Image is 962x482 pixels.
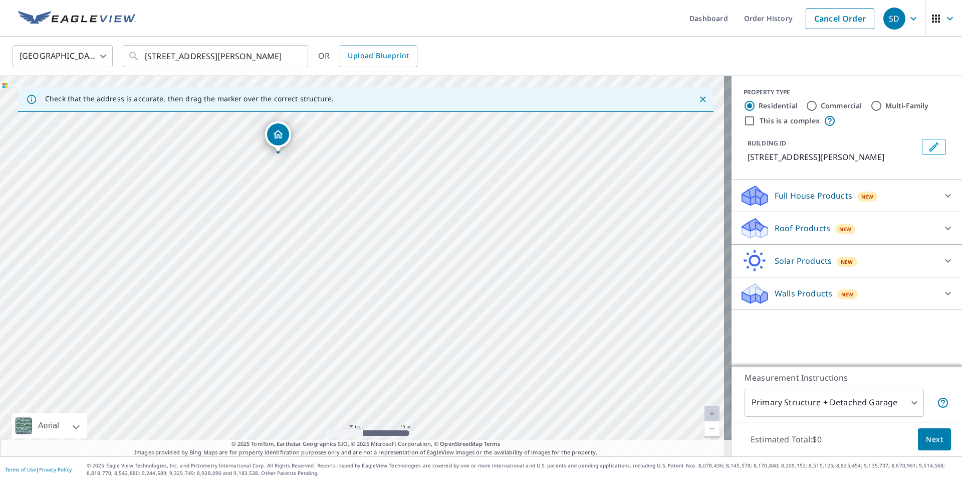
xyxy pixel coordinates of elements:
label: This is a complex [760,116,820,126]
button: Next [918,428,951,451]
p: Estimated Total: $0 [743,428,830,450]
span: New [839,225,852,233]
button: Close [696,93,709,106]
span: New [841,258,853,266]
input: Search by address or latitude-longitude [145,42,288,70]
label: Commercial [821,101,862,111]
button: Edit building 1 [922,139,946,155]
span: Next [926,433,943,446]
div: Roof ProductsNew [740,216,954,240]
span: New [841,290,854,298]
div: OR [318,45,417,67]
a: Current Level 20, Zoom In Disabled [704,406,719,421]
p: Solar Products [775,255,832,267]
span: New [861,193,874,201]
span: © 2025 TomTom, Earthstar Geographics SIO, © 2025 Microsoft Corporation, © [231,440,501,448]
div: Solar ProductsNew [740,249,954,273]
span: Your report will include the primary structure and a detached garage if one exists. [937,397,949,409]
img: EV Logo [18,11,136,26]
div: SD [883,8,905,30]
div: Full House ProductsNew [740,184,954,208]
a: Current Level 20, Zoom Out [704,421,719,436]
div: Aerial [12,413,87,438]
p: © 2025 Eagle View Technologies, Inc. and Pictometry International Corp. All Rights Reserved. Repo... [87,462,957,477]
p: | [5,466,72,472]
p: Roof Products [775,222,830,234]
label: Multi-Family [885,101,929,111]
p: Full House Products [775,190,852,202]
span: Upload Blueprint [348,50,409,62]
label: Residential [759,101,798,111]
p: Walls Products [775,287,832,299]
p: BUILDING ID [748,139,786,147]
a: Cancel Order [806,8,874,29]
p: [STREET_ADDRESS][PERSON_NAME] [748,151,918,163]
div: PROPERTY TYPE [744,88,950,97]
p: Check that the address is accurate, then drag the marker over the correct structure. [45,94,334,103]
div: Walls ProductsNew [740,281,954,305]
a: Terms of Use [5,466,36,473]
a: OpenStreetMap [440,440,482,447]
a: Terms [484,440,501,447]
a: Privacy Policy [39,466,72,473]
div: Primary Structure + Detached Garage [745,389,924,417]
p: Measurement Instructions [745,372,949,384]
a: Upload Blueprint [340,45,417,67]
div: [GEOGRAPHIC_DATA] [13,42,113,70]
div: Aerial [35,413,62,438]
